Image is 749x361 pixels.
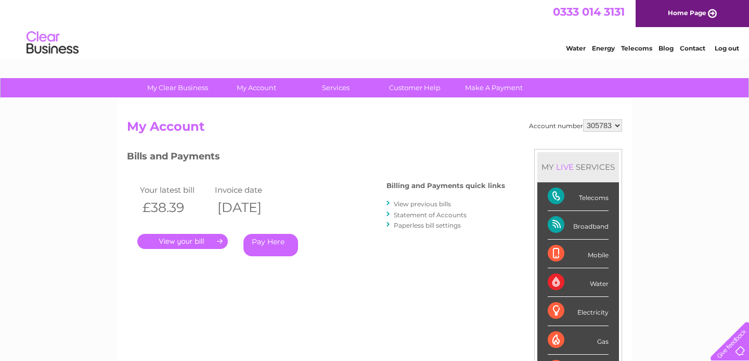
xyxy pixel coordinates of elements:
div: Gas [548,326,609,355]
div: Electricity [548,297,609,326]
td: Invoice date [212,183,287,197]
a: Paperless bill settings [394,221,461,229]
th: £38.39 [137,197,212,218]
div: Mobile [548,240,609,268]
div: MY SERVICES [537,152,619,182]
a: Customer Help [372,78,458,97]
a: 0333 014 3131 [553,5,625,18]
div: LIVE [554,162,576,172]
a: My Account [214,78,300,97]
img: logo.png [26,27,79,59]
th: [DATE] [212,197,287,218]
a: Blog [658,44,674,52]
div: Clear Business is a trading name of Verastar Limited (registered in [GEOGRAPHIC_DATA] No. 3667643... [130,6,621,51]
a: . [137,234,228,249]
a: Energy [592,44,615,52]
a: Water [566,44,586,52]
a: Telecoms [621,44,652,52]
h2: My Account [127,119,622,139]
a: Contact [680,44,705,52]
a: Log out [715,44,739,52]
div: Water [548,268,609,297]
div: Broadband [548,211,609,240]
h4: Billing and Payments quick links [386,182,505,190]
a: Statement of Accounts [394,211,467,219]
a: Make A Payment [451,78,537,97]
a: Services [293,78,379,97]
a: View previous bills [394,200,451,208]
td: Your latest bill [137,183,212,197]
h3: Bills and Payments [127,149,505,167]
div: Account number [529,119,622,132]
div: Telecoms [548,182,609,211]
a: My Clear Business [135,78,221,97]
a: Pay Here [243,234,298,256]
